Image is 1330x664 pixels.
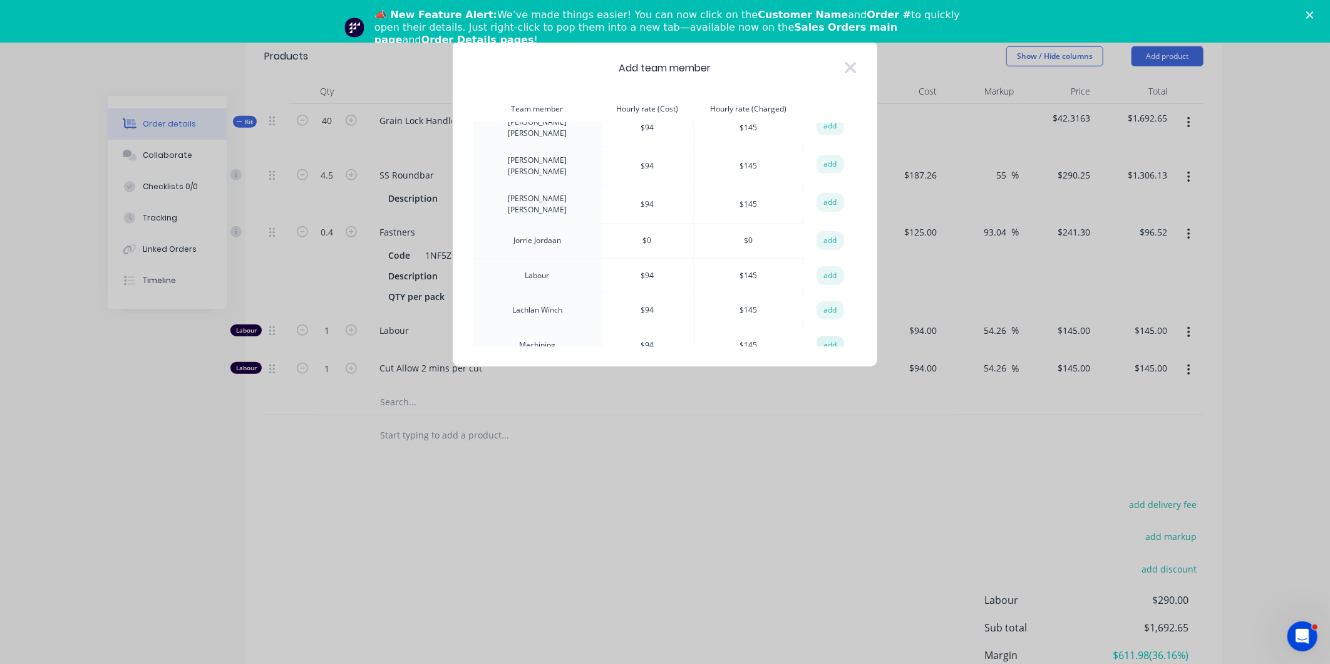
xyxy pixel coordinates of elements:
img: Profile image for Team [344,18,364,38]
td: $ 94 [601,185,693,223]
td: $ 145 [693,328,803,363]
td: [PERSON_NAME] [PERSON_NAME] [473,108,602,147]
button: add [817,266,844,285]
td: $ 145 [693,185,803,223]
span: Add team member [619,61,711,76]
button: add [817,231,844,250]
td: Machining [473,328,602,363]
iframe: Intercom live chat [1287,621,1317,651]
td: $ 94 [601,258,693,293]
b: Order # [867,9,912,21]
td: Labour [473,258,602,293]
td: $ 0 [601,223,693,258]
th: action [803,96,857,123]
div: We’ve made things easier! You can now click on the and to quickly open their details. Just right-... [374,9,966,46]
button: add [817,193,844,212]
button: add [817,155,844,174]
button: add [817,117,844,135]
b: Customer Name [758,9,848,21]
th: Hourly rate (Cost) [601,96,693,123]
td: [PERSON_NAME] [PERSON_NAME] [473,185,602,223]
td: $ 94 [601,147,693,185]
b: Order Details pages [421,34,534,46]
td: [PERSON_NAME] [PERSON_NAME] [473,147,602,185]
td: $ 0 [693,223,803,258]
td: $ 145 [693,147,803,185]
b: Sales Orders main page [374,21,897,46]
button: add [817,336,844,355]
td: $ 94 [601,108,693,147]
th: Hourly rate (Charged) [693,96,803,123]
td: $ 94 [601,293,693,328]
div: Close [1306,11,1319,19]
button: add [817,301,844,320]
td: $ 145 [693,293,803,328]
th: Team member [473,96,602,123]
td: Lachlan Winch [473,293,602,328]
td: Jorrie Jordaan [473,223,602,258]
td: $ 145 [693,108,803,147]
b: 📣 New Feature Alert: [374,9,497,21]
td: $ 145 [693,258,803,293]
td: $ 94 [601,328,693,363]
